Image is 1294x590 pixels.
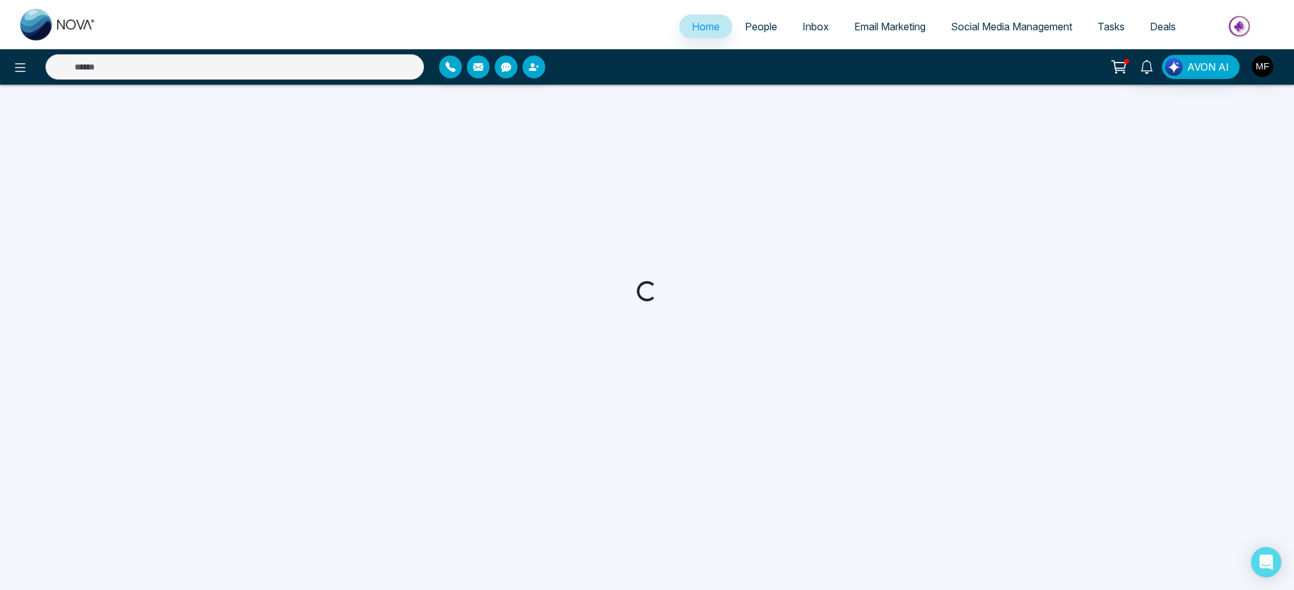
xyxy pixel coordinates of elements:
div: Open Intercom Messenger [1251,547,1281,577]
img: User Avatar [1252,56,1273,77]
a: Inbox [790,15,842,39]
a: People [732,15,790,39]
a: Social Media Management [938,15,1085,39]
img: Nova CRM Logo [20,9,96,40]
a: Deals [1137,15,1188,39]
a: Tasks [1085,15,1137,39]
span: AVON AI [1187,59,1229,75]
span: Email Marketing [854,20,926,33]
span: Tasks [1097,20,1125,33]
img: Market-place.gif [1195,12,1286,40]
a: Home [679,15,732,39]
button: AVON AI [1162,55,1240,79]
span: Home [692,20,720,33]
span: Deals [1150,20,1176,33]
a: Email Marketing [842,15,938,39]
span: People [745,20,777,33]
img: Lead Flow [1165,58,1183,76]
span: Social Media Management [951,20,1072,33]
span: Inbox [802,20,829,33]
